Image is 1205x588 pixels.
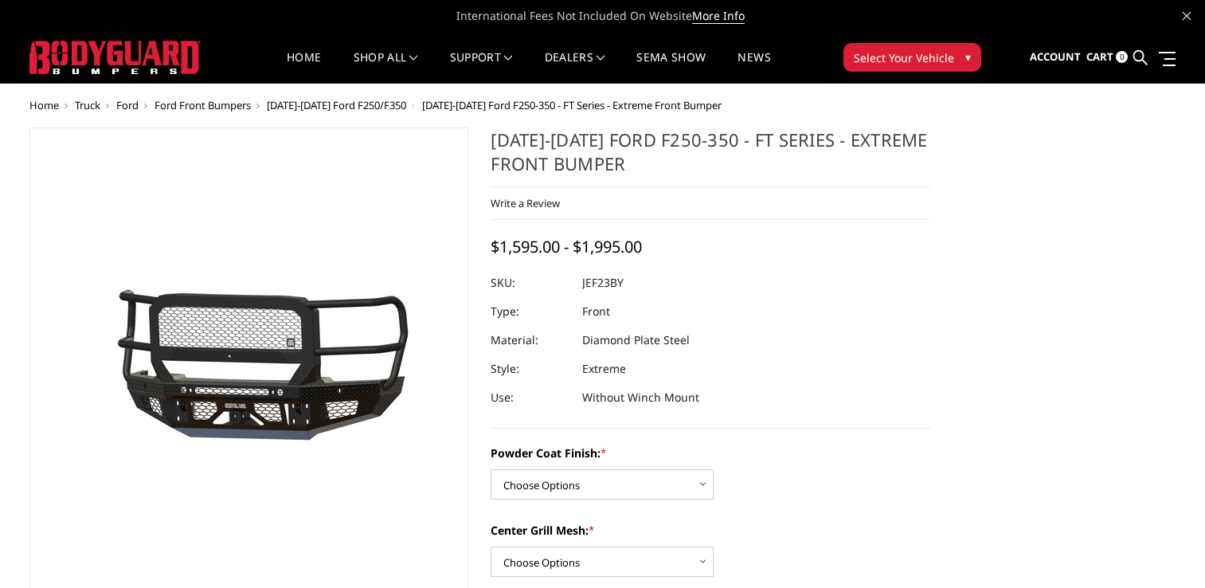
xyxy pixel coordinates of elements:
[1086,36,1128,79] a: Cart 0
[491,196,560,210] a: Write a Review
[49,273,448,460] img: 2023-2025 Ford F250-350 - FT Series - Extreme Front Bumper
[737,52,770,83] a: News
[491,355,570,383] dt: Style:
[491,522,930,539] label: Center Grill Mesh:
[545,52,605,83] a: Dealers
[491,383,570,412] dt: Use:
[267,98,406,112] a: [DATE]-[DATE] Ford F250/F350
[636,52,706,83] a: SEMA Show
[582,269,624,297] dd: JEF23BY
[843,43,981,72] button: Select Your Vehicle
[582,297,610,326] dd: Front
[29,41,201,74] img: BODYGUARD BUMPERS
[582,355,626,383] dd: Extreme
[582,326,690,355] dd: Diamond Plate Steel
[491,269,570,297] dt: SKU:
[854,49,954,66] span: Select Your Vehicle
[116,98,139,112] a: Ford
[422,98,722,112] span: [DATE]-[DATE] Ford F250-350 - FT Series - Extreme Front Bumper
[491,326,570,355] dt: Material:
[287,52,321,83] a: Home
[582,383,699,412] dd: Without Winch Mount
[1030,36,1081,79] a: Account
[491,445,930,461] label: Powder Coat Finish:
[450,52,513,83] a: Support
[1086,49,1113,64] span: Cart
[1116,51,1128,63] span: 0
[491,297,570,326] dt: Type:
[75,98,100,112] a: Truck
[692,8,745,24] a: More Info
[491,236,642,257] span: $1,595.00 - $1,995.00
[354,52,418,83] a: shop all
[29,98,59,112] a: Home
[491,127,930,187] h1: [DATE]-[DATE] Ford F250-350 - FT Series - Extreme Front Bumper
[1030,49,1081,64] span: Account
[965,49,971,65] span: ▾
[155,98,251,112] a: Ford Front Bumpers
